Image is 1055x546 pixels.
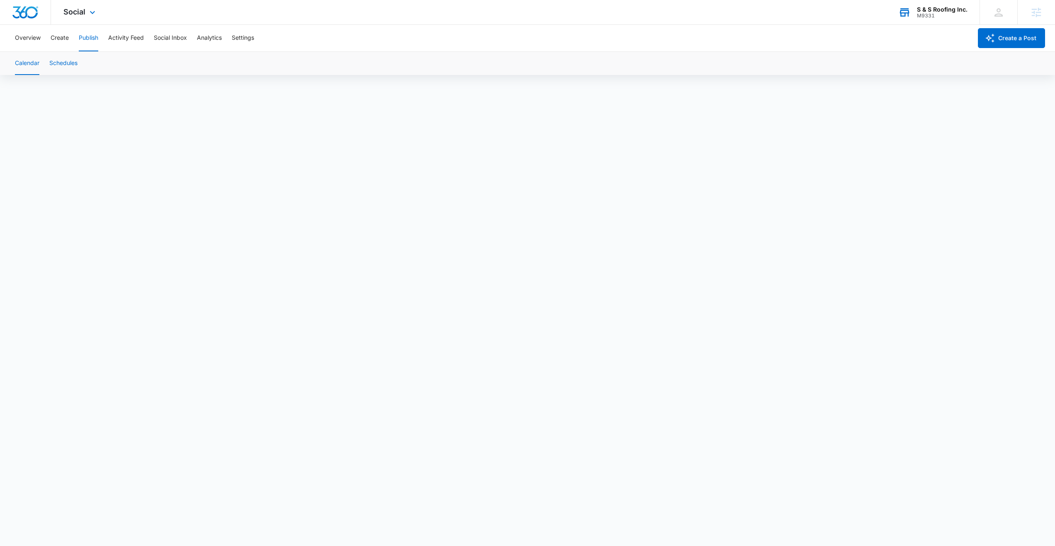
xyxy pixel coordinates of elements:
button: Analytics [197,25,222,51]
button: Publish [79,25,98,51]
div: account id [917,13,968,19]
div: account name [917,6,968,13]
span: Social [63,7,85,16]
button: Create [51,25,69,51]
button: Schedules [49,52,78,75]
button: Activity Feed [108,25,144,51]
button: Social Inbox [154,25,187,51]
button: Settings [232,25,254,51]
button: Calendar [15,52,39,75]
button: Create a Post [978,28,1045,48]
button: Overview [15,25,41,51]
